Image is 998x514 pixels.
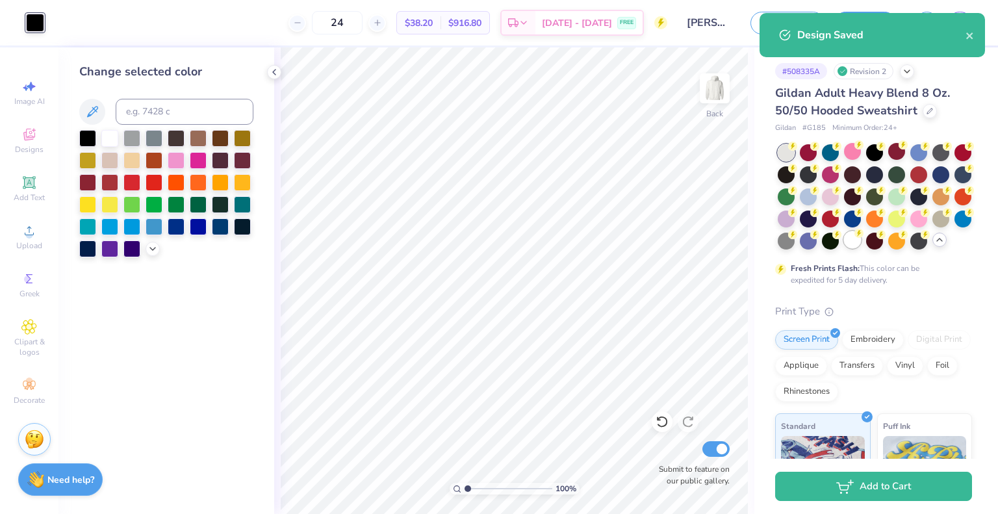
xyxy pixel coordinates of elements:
[775,356,827,376] div: Applique
[312,11,363,34] input: – –
[448,16,481,30] span: $916.80
[927,356,958,376] div: Foil
[556,483,576,495] span: 100 %
[781,419,815,433] span: Standard
[775,63,827,79] div: # 508335A
[16,240,42,251] span: Upload
[775,382,838,402] div: Rhinestones
[791,263,860,274] strong: Fresh Prints Flash:
[908,330,971,350] div: Digital Print
[831,356,883,376] div: Transfers
[883,436,967,501] img: Puff Ink
[116,99,253,125] input: e.g. 7428 c
[542,16,612,30] span: [DATE] - [DATE]
[14,192,45,203] span: Add Text
[775,304,972,319] div: Print Type
[781,436,865,501] img: Standard
[677,10,741,36] input: Untitled Design
[702,75,728,101] img: Back
[775,472,972,501] button: Add to Cart
[706,108,723,120] div: Back
[887,356,923,376] div: Vinyl
[750,12,825,34] button: Save as
[834,63,893,79] div: Revision 2
[79,63,253,81] div: Change selected color
[842,330,904,350] div: Embroidery
[797,27,966,43] div: Design Saved
[802,123,826,134] span: # G185
[775,85,950,118] span: Gildan Adult Heavy Blend 8 Oz. 50/50 Hooded Sweatshirt
[775,330,838,350] div: Screen Print
[652,463,730,487] label: Submit to feature on our public gallery.
[47,474,94,486] strong: Need help?
[832,123,897,134] span: Minimum Order: 24 +
[14,395,45,405] span: Decorate
[791,263,951,286] div: This color can be expedited for 5 day delivery.
[6,337,52,357] span: Clipart & logos
[14,96,45,107] span: Image AI
[15,144,44,155] span: Designs
[19,289,40,299] span: Greek
[966,27,975,43] button: close
[405,16,433,30] span: $38.20
[620,18,633,27] span: FREE
[775,123,796,134] span: Gildan
[883,419,910,433] span: Puff Ink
